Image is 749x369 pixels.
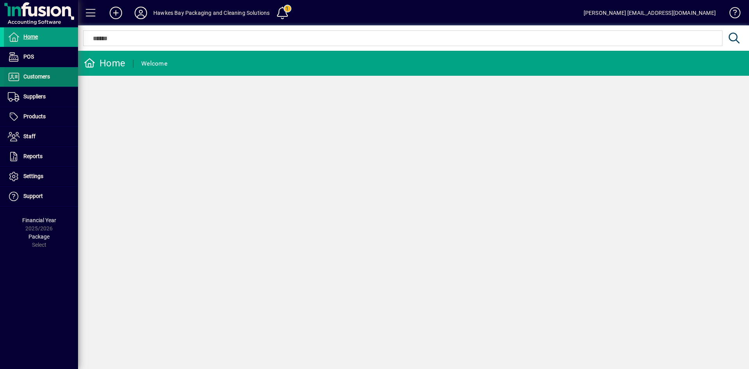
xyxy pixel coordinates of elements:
a: Support [4,187,78,206]
span: Staff [23,133,35,139]
span: Settings [23,173,43,179]
span: Customers [23,73,50,80]
span: Package [28,234,50,240]
div: Welcome [141,57,167,70]
span: Financial Year [22,217,56,223]
div: Hawkes Bay Packaging and Cleaning Solutions [153,7,270,19]
span: Products [23,113,46,119]
span: POS [23,53,34,60]
div: [PERSON_NAME] [EMAIL_ADDRESS][DOMAIN_NAME] [584,7,716,19]
a: Suppliers [4,87,78,107]
a: Knowledge Base [724,2,739,27]
div: Home [84,57,125,70]
button: Profile [128,6,153,20]
a: Staff [4,127,78,146]
button: Add [103,6,128,20]
span: Suppliers [23,93,46,100]
a: Customers [4,67,78,87]
span: Home [23,34,38,40]
a: POS [4,47,78,67]
span: Reports [23,153,43,159]
a: Reports [4,147,78,166]
a: Products [4,107,78,127]
span: Support [23,193,43,199]
a: Settings [4,167,78,186]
